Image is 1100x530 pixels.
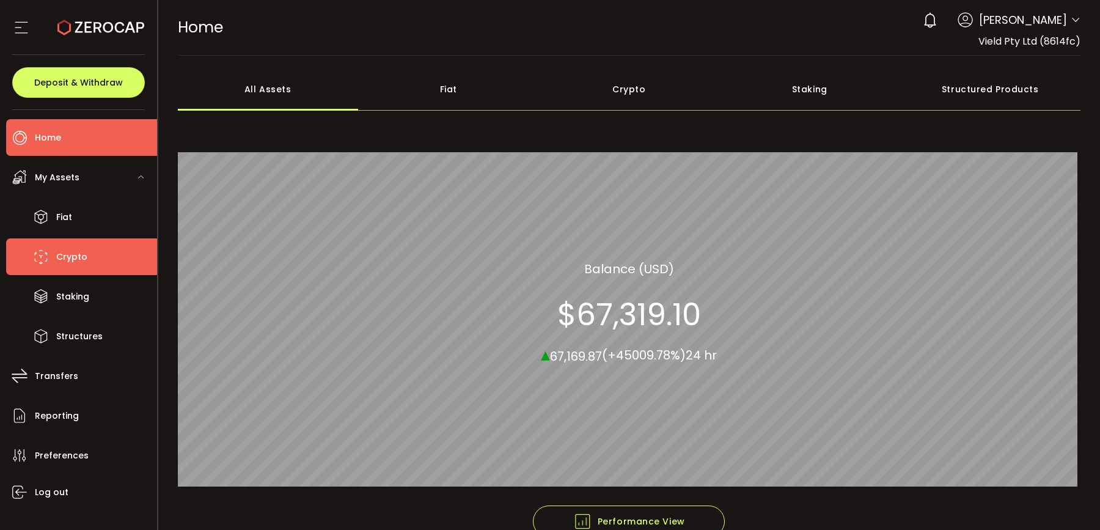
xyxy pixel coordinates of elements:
[35,367,78,385] span: Transfers
[56,288,89,306] span: Staking
[35,447,89,465] span: Preferences
[56,248,87,266] span: Crypto
[178,17,223,38] span: Home
[557,296,701,333] section: $67,319.10
[550,347,602,364] span: 67,169.87
[539,68,720,111] div: Crypto
[35,407,79,425] span: Reporting
[686,347,717,364] span: 24 hr
[602,347,686,364] span: (+45009.78%)
[35,484,68,501] span: Log out
[900,68,1081,111] div: Structured Products
[541,340,550,367] span: ▴
[979,12,1067,28] span: [PERSON_NAME]
[12,67,145,98] button: Deposit & Withdraw
[56,328,103,345] span: Structures
[584,259,674,278] section: Balance (USD)
[56,208,72,226] span: Fiat
[1039,471,1100,530] iframe: Chat Widget
[35,169,79,186] span: My Assets
[34,78,123,87] span: Deposit & Withdraw
[178,68,359,111] div: All Assets
[35,129,61,147] span: Home
[978,34,1080,48] span: Vield Pty Ltd (8614fc)
[719,68,900,111] div: Staking
[358,68,539,111] div: Fiat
